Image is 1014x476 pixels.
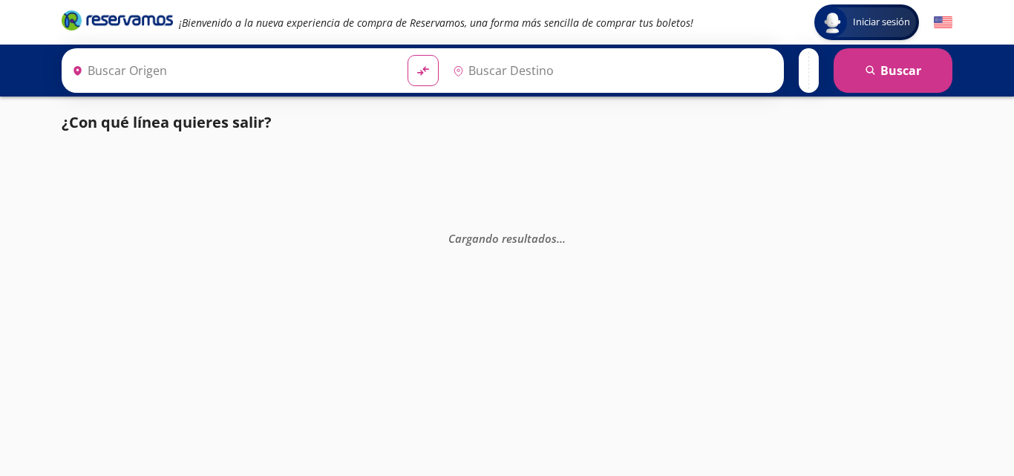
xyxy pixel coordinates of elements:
p: ¿Con qué línea quieres salir? [62,111,272,134]
span: . [560,230,563,245]
em: Cargando resultados [448,230,566,245]
em: ¡Bienvenido a la nueva experiencia de compra de Reservamos, una forma más sencilla de comprar tus... [179,16,693,30]
input: Buscar Destino [447,52,776,89]
i: Brand Logo [62,9,173,31]
span: Iniciar sesión [847,15,916,30]
span: . [563,230,566,245]
span: . [557,230,560,245]
button: English [934,13,952,32]
a: Brand Logo [62,9,173,36]
button: Buscar [834,48,952,93]
input: Buscar Origen [66,52,396,89]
